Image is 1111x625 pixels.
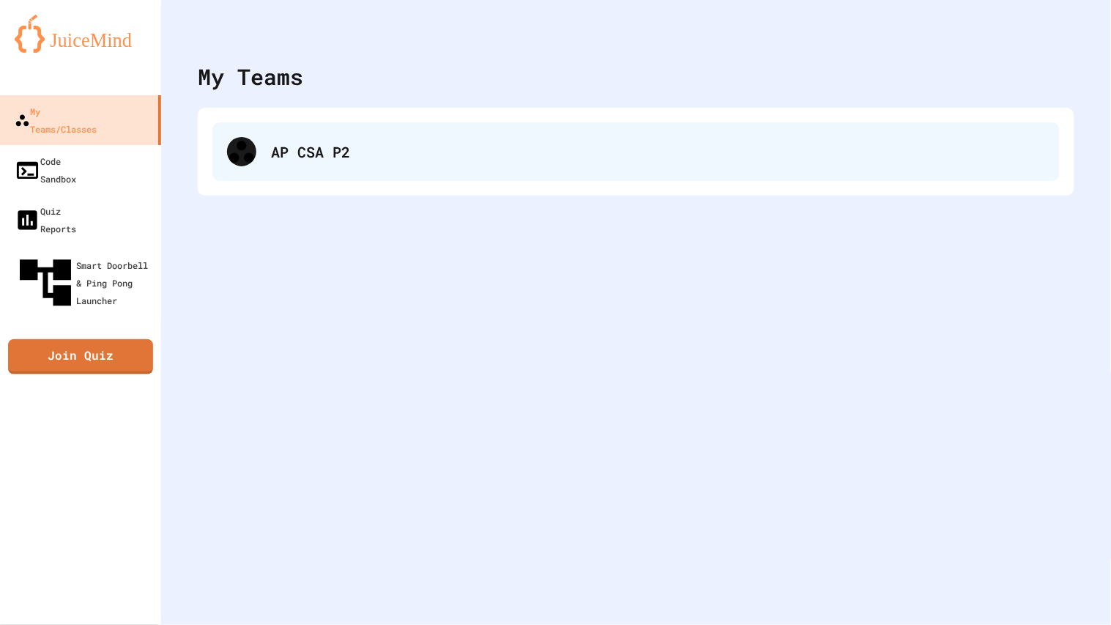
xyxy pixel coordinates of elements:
div: My Teams/Classes [15,103,97,138]
div: Code Sandbox [15,152,76,188]
div: Smart Doorbell & Ping Pong Launcher [15,252,155,314]
div: My Teams [198,60,303,93]
div: AP CSA P2 [271,141,1045,163]
div: AP CSA P2 [212,122,1060,181]
a: Join Quiz [8,339,153,374]
div: Quiz Reports [15,202,76,237]
img: logo-orange.svg [15,15,146,53]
